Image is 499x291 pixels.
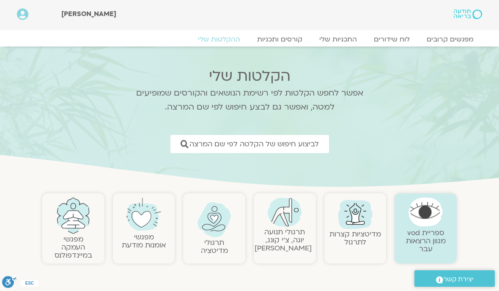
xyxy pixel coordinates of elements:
a: יצירת קשר [414,270,495,287]
nav: Menu [17,35,482,44]
span: [PERSON_NAME] [61,9,116,19]
a: לביצוע חיפוש של הקלטה לפי שם המרצה [170,135,329,153]
a: מפגשיהעמקה במיינדפולנס [55,234,92,260]
span: לביצוע חיפוש של הקלטה לפי שם המרצה [189,140,319,148]
a: ההקלטות שלי [189,35,249,44]
a: מדיטציות קצרות לתרגול [329,229,381,247]
a: תרגולימדיטציה [201,238,228,255]
a: תרגולי תנועהיוגה, צ׳י קונג, [PERSON_NAME] [255,227,312,253]
a: קורסים ותכניות [249,35,311,44]
a: התכניות שלי [311,35,365,44]
a: מפגשים קרובים [418,35,482,44]
span: יצירת קשר [443,274,474,285]
h2: הקלטות שלי [125,68,374,85]
a: לוח שידורים [365,35,418,44]
a: ספריית vodמגוון הרצאות עבר [406,228,446,254]
a: מפגשיאומנות מודעת [122,232,166,250]
p: אפשר לחפש הקלטות לפי רשימת הנושאים והקורסים שמופיעים למטה, ואפשר גם לבצע חיפוש לפי שם המרצה. [125,86,374,114]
